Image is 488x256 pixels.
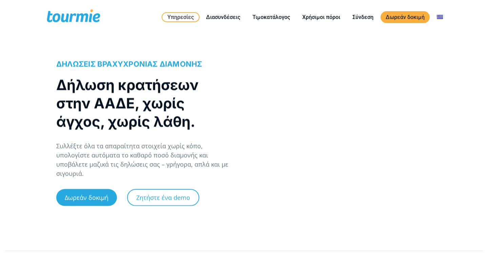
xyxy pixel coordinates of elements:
p: Συλλέξτε όλα τα απαραίτητα στοιχεία χωρίς κόπο, υπολογίστε αυτόματα το καθαρό ποσό διαμονής και υ... [56,143,237,180]
a: Χρήσιμοι πόροι [297,13,345,21]
a: Ζητήστε ένα demo [127,190,199,207]
a: Διασυνδέσεις [201,13,245,21]
a: Δωρεάν δοκιμή [56,190,117,207]
a: Σύνδεση [347,13,379,21]
span: ΔΗΛΩΣΕΙΣ ΒΡΑΧΥΧΡΟΝΙΑΣ ΔΙΑΜΟΝΗΣ [56,61,202,70]
a: Τιμοκατάλογος [247,13,295,21]
h1: Δήλωση κρατήσεων στην ΑΑΔΕ, χωρίς άγχος, χωρίς λάθη. [56,78,230,133]
a: Υπηρεσίες [162,12,200,22]
a: Δωρεάν δοκιμή [381,11,430,23]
